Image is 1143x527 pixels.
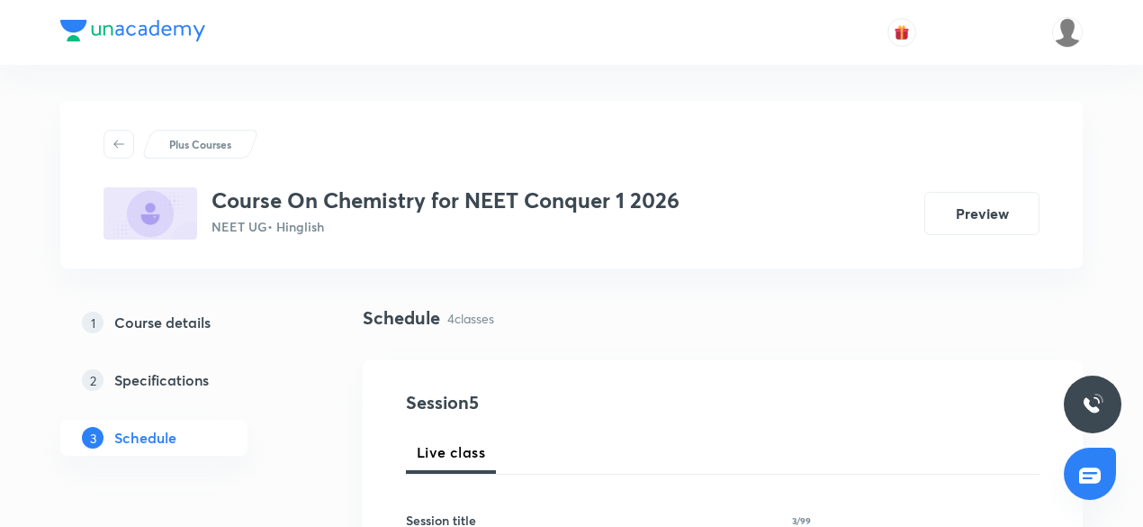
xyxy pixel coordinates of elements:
p: 3/99 [792,516,811,525]
a: 2Specifications [60,362,305,398]
img: 4772199E-3768-4374-9EED-D8D109B3FBB9_plus.png [103,187,197,240]
p: 2 [82,369,103,391]
a: Company Logo [60,20,205,46]
p: 3 [82,427,103,449]
img: ttu [1082,394,1103,415]
button: Preview [924,192,1039,235]
h5: Course details [114,312,211,333]
img: Astha Arya [1052,17,1083,48]
img: avatar [894,24,910,41]
p: 4 classes [447,309,494,328]
p: Plus Courses [169,136,231,152]
h3: Course On Chemistry for NEET Conquer 1 2026 [211,187,679,214]
img: Company Logo [60,20,205,41]
span: Live class [417,441,485,463]
h4: Schedule [363,304,440,332]
h5: Specifications [114,369,209,391]
button: avatar [887,18,916,47]
h5: Schedule [114,427,176,449]
h4: Session 5 [406,389,734,416]
a: 1Course details [60,304,305,341]
p: NEET UG • Hinglish [211,217,679,236]
p: 1 [82,312,103,333]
